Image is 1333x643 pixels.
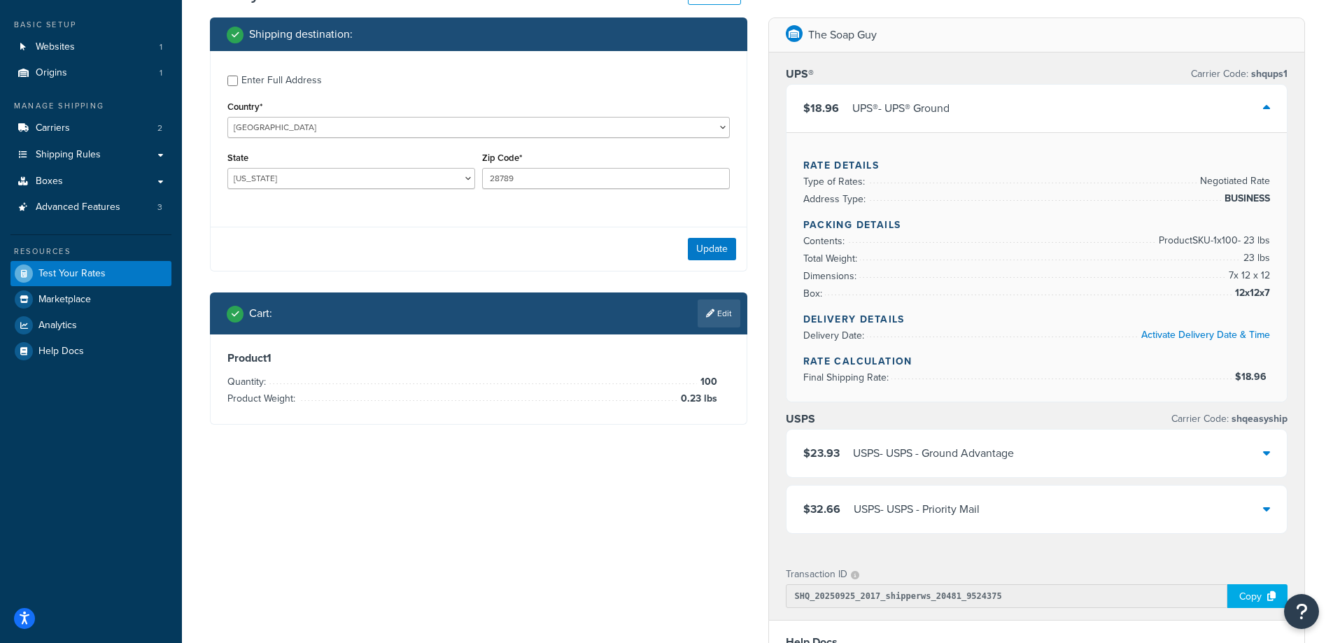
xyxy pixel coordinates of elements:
[1229,411,1288,426] span: shqeasyship
[853,444,1014,463] div: USPS - USPS - Ground Advantage
[803,328,868,343] span: Delivery Date:
[36,67,67,79] span: Origins
[227,101,262,112] label: Country*
[10,100,171,112] div: Manage Shipping
[227,374,269,389] span: Quantity:
[227,391,299,406] span: Product Weight:
[36,41,75,53] span: Websites
[38,268,106,280] span: Test Your Rates
[36,176,63,188] span: Boxes
[803,192,869,206] span: Address Type:
[38,320,77,332] span: Analytics
[10,287,171,312] a: Marketplace
[1197,173,1270,190] span: Negotiated Rate
[803,286,826,301] span: Box:
[786,565,847,584] p: Transaction ID
[1284,594,1319,629] button: Open Resource Center
[688,238,736,260] button: Update
[10,261,171,286] a: Test Your Rates
[36,149,101,161] span: Shipping Rules
[227,76,238,86] input: Enter Full Address
[803,251,861,266] span: Total Weight:
[36,122,70,134] span: Carriers
[677,390,717,407] span: 0.23 lbs
[227,351,730,365] h3: Product 1
[803,312,1271,327] h4: Delivery Details
[157,202,162,213] span: 3
[38,346,84,358] span: Help Docs
[241,71,322,90] div: Enter Full Address
[1240,250,1270,267] span: 23 lbs
[803,100,839,116] span: $18.96
[697,374,717,390] span: 100
[157,122,162,134] span: 2
[803,445,840,461] span: $23.93
[803,501,840,517] span: $32.66
[803,354,1271,369] h4: Rate Calculation
[1227,584,1288,608] div: Copy
[10,115,171,141] li: Carriers
[10,313,171,338] a: Analytics
[1232,285,1270,302] span: 12x12x7
[10,246,171,257] div: Resources
[249,28,353,41] h2: Shipping destination :
[1248,66,1288,81] span: shqups1
[808,25,877,45] p: The Soap Guy
[249,307,272,320] h2: Cart :
[38,294,91,306] span: Marketplace
[10,195,171,220] a: Advanced Features3
[803,269,860,283] span: Dimensions:
[854,500,980,519] div: USPS - USPS - Priority Mail
[482,153,522,163] label: Zip Code*
[10,60,171,86] a: Origins1
[1225,267,1270,284] span: 7 x 12 x 12
[36,202,120,213] span: Advanced Features
[803,234,848,248] span: Contents:
[803,158,1271,173] h4: Rate Details
[10,60,171,86] li: Origins
[10,34,171,60] a: Websites1
[852,99,950,118] div: UPS® - UPS® Ground
[1141,327,1270,342] a: Activate Delivery Date & Time
[10,34,171,60] li: Websites
[10,195,171,220] li: Advanced Features
[1191,64,1288,84] p: Carrier Code:
[1221,190,1270,207] span: BUSINESS
[160,41,162,53] span: 1
[698,299,740,327] a: Edit
[803,370,892,385] span: Final Shipping Rate:
[10,19,171,31] div: Basic Setup
[786,67,814,81] h3: UPS®
[1155,232,1270,249] span: Product SKU-1 x 100 - 23 lbs
[10,339,171,364] a: Help Docs
[803,174,868,189] span: Type of Rates:
[10,169,171,195] a: Boxes
[227,153,248,163] label: State
[1171,409,1288,429] p: Carrier Code:
[160,67,162,79] span: 1
[10,142,171,168] a: Shipping Rules
[10,115,171,141] a: Carriers2
[786,412,815,426] h3: USPS
[803,218,1271,232] h4: Packing Details
[1235,369,1270,384] span: $18.96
